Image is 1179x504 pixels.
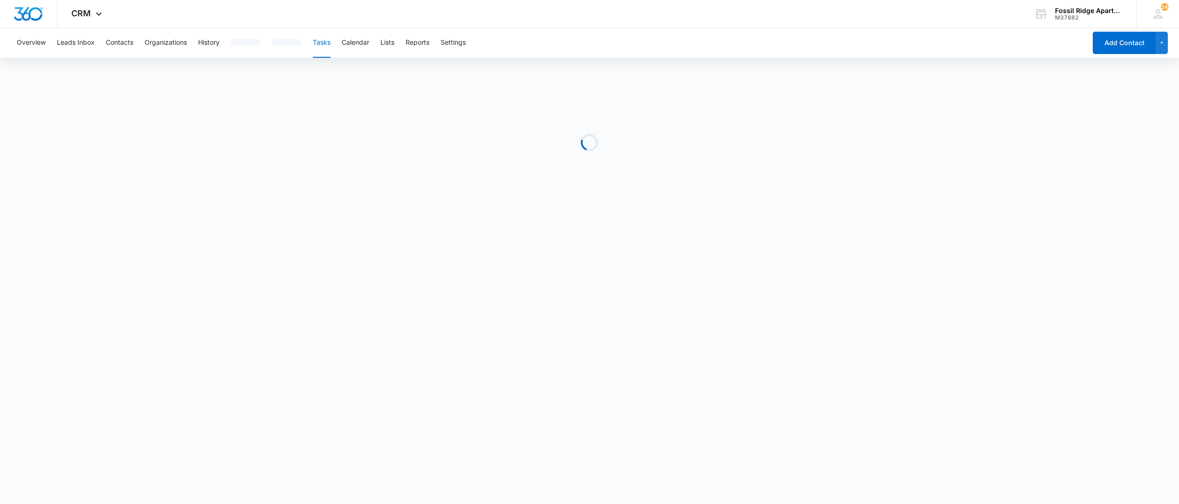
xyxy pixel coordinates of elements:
[57,28,95,58] button: Leads Inbox
[145,28,187,58] button: Organizations
[71,8,91,18] span: CRM
[313,28,331,58] button: Tasks
[380,28,394,58] button: Lists
[198,28,220,58] button: History
[1161,3,1168,11] div: notifications count
[106,28,133,58] button: Contacts
[1055,14,1123,21] div: account id
[441,28,466,58] button: Settings
[1093,32,1156,54] button: Add Contact
[17,28,46,58] button: Overview
[1055,7,1123,14] div: account name
[1161,3,1168,11] span: 24
[342,28,369,58] button: Calendar
[406,28,429,58] button: Reports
